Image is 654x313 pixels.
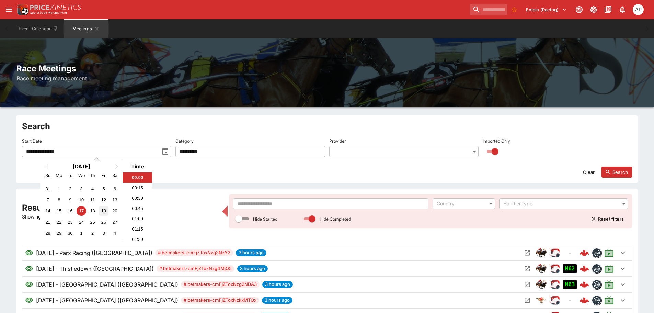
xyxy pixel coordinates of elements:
img: horse_racing.png [536,247,547,258]
div: Time [125,163,150,170]
div: ParallelRacing Handler [549,279,560,290]
div: betmakers [592,248,601,258]
svg: Live [604,295,614,305]
img: logo-cerberus--red.svg [580,264,589,273]
div: Choose Saturday, September 27th, 2025 [110,217,119,227]
img: logo-cerberus--red.svg [580,248,589,258]
div: Imported to Jetbet as OPEN [563,264,577,273]
button: Open Meeting [522,279,533,290]
div: ParallelRacing Handler [549,247,560,258]
button: Allan Pollitt [631,2,646,17]
div: Choose Tuesday, September 23rd, 2025 [66,217,75,227]
span: # betmakers-cmFjZToxNzg4MjQ5 [157,265,234,272]
p: Start Date [22,138,42,144]
div: Choose Monday, September 15th, 2025 [55,206,64,215]
div: Country [437,200,484,207]
h6: [DATE] - Thistledown ([GEOGRAPHIC_DATA]) [36,265,154,273]
button: No Bookmarks [509,4,520,15]
li: 01:15 [123,224,152,234]
div: Thursday [88,171,97,180]
img: racing.png [549,263,560,274]
button: toggle date time picker [159,145,171,158]
div: Monday [55,171,64,180]
h6: Race meeting management. [16,74,638,82]
svg: Live [604,264,614,273]
div: Choose Wednesday, October 1st, 2025 [77,228,86,238]
img: betmakers.png [592,280,601,289]
div: horse_racing [536,247,547,258]
div: Choose Friday, October 3rd, 2025 [99,228,108,238]
button: Toggle light/dark mode [587,3,600,16]
div: Month September, 2025 [42,183,120,239]
img: Sportsbook Management [30,11,67,14]
div: Choose Tuesday, September 9th, 2025 [66,195,75,204]
h6: [DATE] - [GEOGRAPHIC_DATA] ([GEOGRAPHIC_DATA]) [36,280,178,289]
button: Notifications [616,3,629,16]
div: greyhound_racing [536,295,547,306]
button: Search [601,167,632,178]
span: 3 hours ago [237,265,268,272]
button: Clear [579,167,599,178]
div: ParallelRacing Handler [549,295,560,306]
h2: Race Meetings [16,63,638,74]
li: 00:15 [123,183,152,193]
div: Wednesday [77,171,86,180]
h2: [DATE] [40,163,123,170]
div: Choose Thursday, September 25th, 2025 [88,217,97,227]
span: # betmakers-cmFjZToxNzg3NzY2 [155,249,233,256]
div: Sunday [43,171,53,180]
button: Connected to PK [573,3,585,16]
div: Tuesday [66,171,75,180]
svg: Visible [25,249,33,257]
div: Choose Saturday, September 6th, 2025 [110,184,119,193]
div: Choose Monday, September 1st, 2025 [55,184,64,193]
div: Friday [99,171,108,180]
button: Next Month [112,161,123,172]
button: Reset filters [587,213,628,224]
p: Category [175,138,194,144]
img: racing.png [549,247,560,258]
h6: [DATE] - [GEOGRAPHIC_DATA] ([GEOGRAPHIC_DATA]) [36,296,178,304]
span: 3 hours ago [262,297,292,304]
div: Choose Thursday, September 11th, 2025 [88,195,97,204]
li: 00:00 [123,172,152,183]
img: betmakers.png [592,264,601,273]
svg: Live [604,280,614,289]
div: Choose Sunday, September 14th, 2025 [43,206,53,215]
div: Choose Wednesday, September 24th, 2025 [77,217,86,227]
div: Choose Friday, September 26th, 2025 [99,217,108,227]
div: Choose Tuesday, September 2nd, 2025 [66,184,75,193]
button: Event Calendar [14,19,62,38]
div: Choose Saturday, October 4th, 2025 [110,228,119,238]
button: Previous Month [41,161,52,172]
div: Choose Thursday, September 18th, 2025 [88,206,97,215]
svg: Live [604,248,614,258]
button: Open Meeting [522,295,533,306]
div: Choose Monday, September 8th, 2025 [55,195,64,204]
div: Choose Sunday, August 31st, 2025 [43,184,53,193]
div: Choose Wednesday, September 17th, 2025 [77,206,86,215]
svg: Visible [25,265,33,273]
div: Choose Thursday, October 2nd, 2025 [88,228,97,238]
ul: Time [123,172,152,241]
div: Handler type [503,200,617,207]
li: 00:30 [123,193,152,203]
li: 00:45 [123,203,152,214]
img: PriceKinetics [30,5,81,10]
div: Choose Sunday, September 21st, 2025 [43,217,53,227]
div: No Jetbet [563,295,577,305]
img: PriceKinetics Logo [15,3,29,16]
div: betmakers [592,264,601,273]
p: Hide Started [253,216,277,222]
button: Meetings [64,19,108,38]
div: Choose Wednesday, September 10th, 2025 [77,195,86,204]
img: betmakers.png [592,296,601,305]
div: Allan Pollitt [633,4,644,15]
img: horse_racing.png [536,263,547,274]
h2: Search [22,121,632,132]
img: greyhound_racing.png [536,295,547,306]
img: betmakers.png [592,248,601,257]
div: Choose Date and Time [40,160,152,241]
span: 3 hours ago [236,249,266,256]
img: racing.png [549,279,560,290]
